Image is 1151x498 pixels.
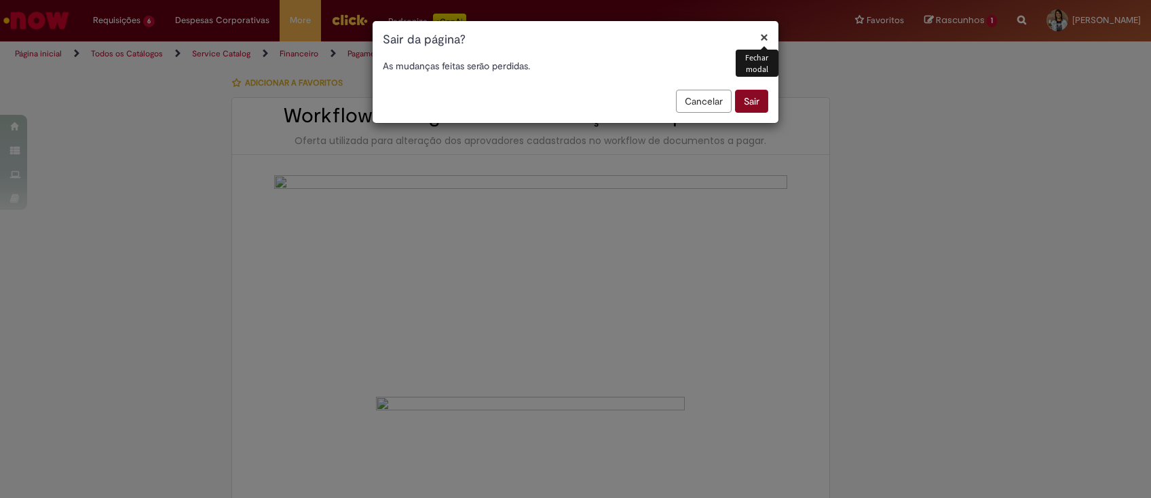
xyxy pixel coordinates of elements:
h1: Sair da página? [383,31,768,49]
div: Fechar modal [736,50,778,77]
button: Sair [735,90,768,113]
button: Cancelar [676,90,732,113]
button: Fechar modal [760,30,768,44]
p: As mudanças feitas serão perdidas. [383,59,768,73]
